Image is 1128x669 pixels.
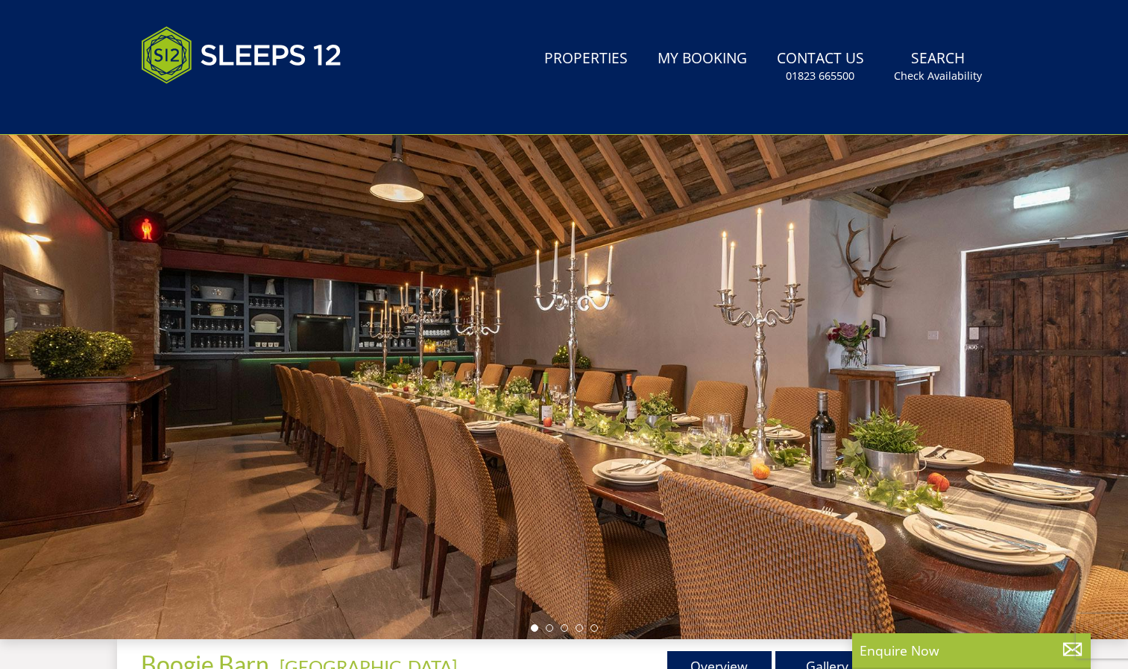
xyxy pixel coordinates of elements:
[888,42,988,91] a: SearchCheck Availability
[860,641,1083,660] p: Enquire Now
[894,69,982,83] small: Check Availability
[771,42,870,91] a: Contact Us01823 665500
[141,18,342,92] img: Sleeps 12
[652,42,753,76] a: My Booking
[133,101,290,114] iframe: Customer reviews powered by Trustpilot
[786,69,854,83] small: 01823 665500
[538,42,634,76] a: Properties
